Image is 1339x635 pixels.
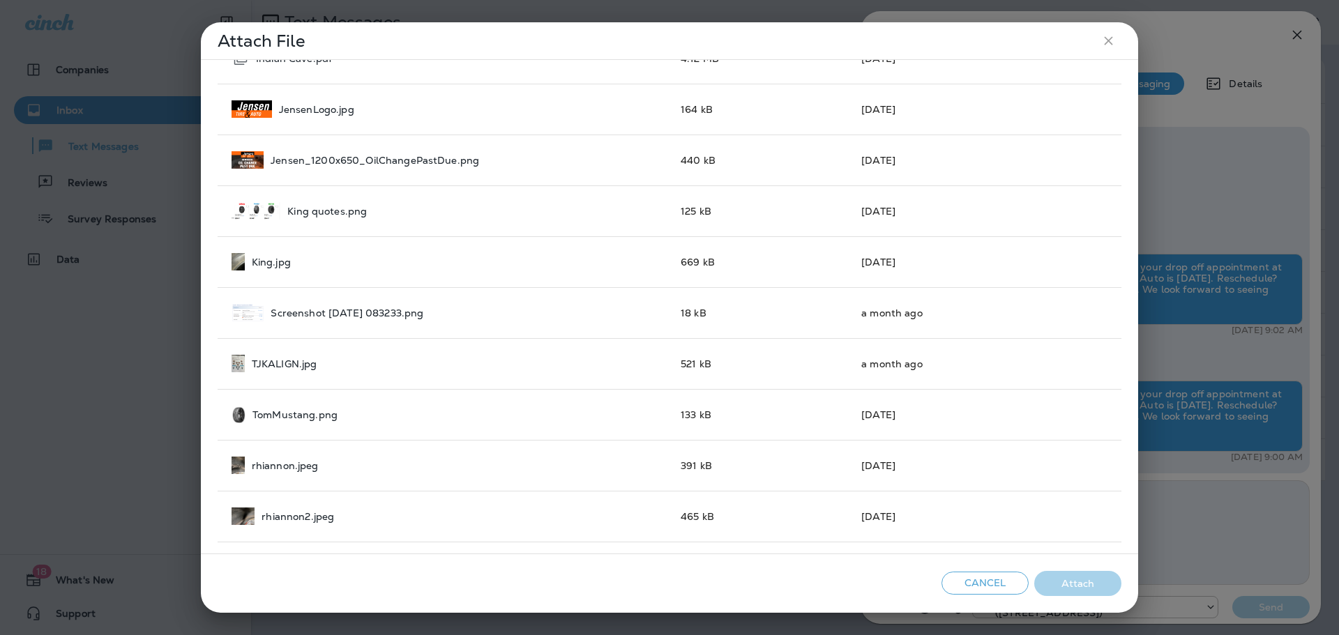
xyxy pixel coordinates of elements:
[252,460,319,471] p: rhiannon.jpeg
[669,338,850,389] td: 521 kB
[232,100,272,118] img: JensenLogo.jpg
[850,338,985,389] td: a month ago
[850,287,985,338] td: a month ago
[850,440,985,491] td: [DATE]
[232,406,245,423] img: TomMustang.png
[850,135,985,185] td: [DATE]
[232,202,280,220] img: King%20quotes.png
[669,185,850,236] td: 125 kB
[232,457,245,474] img: rhiannon.jpeg
[850,84,985,135] td: [DATE]
[252,409,338,420] p: TomMustang.png
[669,287,850,338] td: 18 kB
[941,572,1029,595] button: Cancel
[669,440,850,491] td: 391 kB
[271,307,423,319] p: Screenshot [DATE] 083233.png
[669,135,850,185] td: 440 kB
[218,36,305,47] p: Attach File
[1096,28,1121,54] button: close
[232,253,245,270] img: King.jpg
[850,185,985,236] td: [DATE]
[279,104,354,115] p: JensenLogo.jpg
[271,155,479,166] p: Jensen_1200x650_OilChangePastDue.png
[232,355,245,372] img: TJKALIGN.jpg
[850,491,985,542] td: [DATE]
[256,53,332,64] p: Indian Cave.pdf
[287,206,367,217] p: King quotes.png
[262,511,334,522] p: rhiannon2.jpeg
[232,304,264,321] img: Screenshot%202025-08-20%20083233.png
[669,491,850,542] td: 465 kB
[850,389,985,440] td: [DATE]
[669,389,850,440] td: 133 kB
[669,236,850,287] td: 669 kB
[232,151,264,169] img: Jensen_1200x650_OilChangePastDue.png
[669,84,850,135] td: 164 kB
[232,507,255,525] img: rhiannon2.jpeg
[252,358,317,369] p: TJKALIGN.jpg
[252,257,291,268] p: King.jpg
[850,236,985,287] td: [DATE]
